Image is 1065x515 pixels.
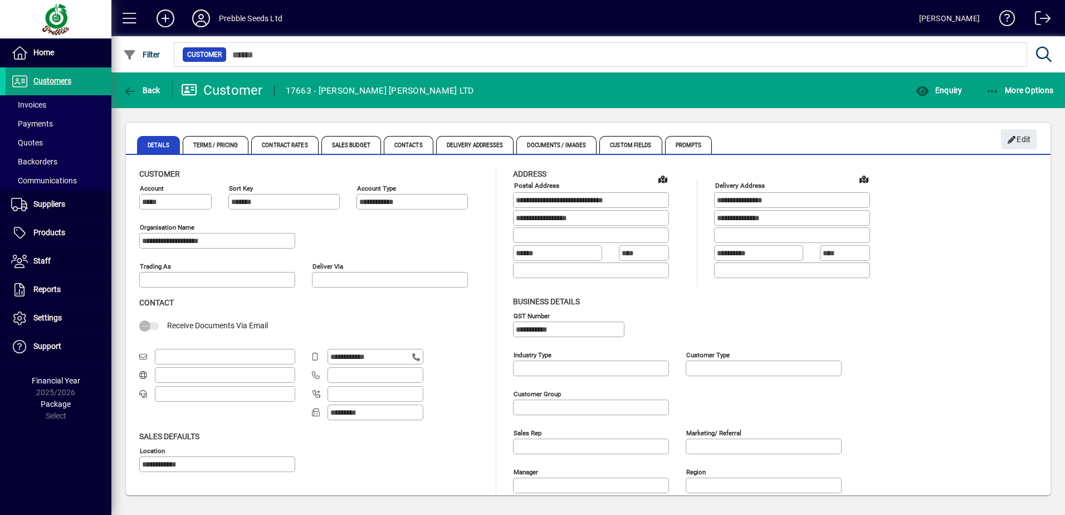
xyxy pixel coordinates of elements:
[33,342,61,351] span: Support
[436,136,514,154] span: Delivery Addresses
[919,9,980,27] div: [PERSON_NAME]
[33,228,65,237] span: Products
[6,276,111,304] a: Reports
[139,298,174,307] span: Contact
[183,8,219,28] button: Profile
[6,95,111,114] a: Invoices
[139,169,180,178] span: Customer
[167,321,268,330] span: Receive Documents Via Email
[6,39,111,67] a: Home
[229,184,253,192] mat-label: Sort key
[514,312,550,319] mat-label: GST Number
[286,82,474,100] div: 17663 - [PERSON_NAME] [PERSON_NAME] LTD
[516,136,597,154] span: Documents / Images
[599,136,662,154] span: Custom Fields
[6,114,111,133] a: Payments
[1001,129,1037,149] button: Edit
[111,80,173,100] app-page-header-button: Back
[33,285,61,294] span: Reports
[33,313,62,322] span: Settings
[6,304,111,332] a: Settings
[514,429,541,436] mat-label: Sales rep
[183,136,249,154] span: Terms / Pricing
[991,2,1015,38] a: Knowledge Base
[33,200,65,208] span: Suppliers
[913,80,965,100] button: Enquiry
[251,136,318,154] span: Contract Rates
[686,468,706,475] mat-label: Region
[6,219,111,247] a: Products
[219,9,282,27] div: Prebble Seeds Ltd
[514,390,561,397] mat-label: Customer group
[137,136,180,154] span: Details
[513,297,580,306] span: Business details
[6,191,111,218] a: Suppliers
[514,468,538,475] mat-label: Manager
[140,224,194,231] mat-label: Organisation name
[41,400,71,409] span: Package
[983,80,1057,100] button: More Options
[140,263,171,270] mat-label: Trading as
[11,176,77,185] span: Communications
[139,432,199,441] span: Sales defaults
[33,76,71,85] span: Customers
[187,49,222,60] span: Customer
[11,157,57,166] span: Backorders
[6,247,111,275] a: Staff
[120,45,163,65] button: Filter
[855,170,873,188] a: View on map
[123,50,160,59] span: Filter
[384,136,433,154] span: Contacts
[357,184,396,192] mat-label: Account Type
[312,263,343,270] mat-label: Deliver via
[686,429,741,436] mat-label: Marketing/ Referral
[1027,2,1051,38] a: Logout
[986,86,1054,95] span: More Options
[665,136,712,154] span: Prompts
[33,256,51,265] span: Staff
[11,100,46,109] span: Invoices
[654,170,672,188] a: View on map
[11,119,53,128] span: Payments
[32,376,80,385] span: Financial Year
[120,80,163,100] button: Back
[514,351,551,358] mat-label: Industry type
[140,446,165,454] mat-label: Location
[181,81,263,99] div: Customer
[148,8,183,28] button: Add
[6,152,111,171] a: Backorders
[33,48,54,57] span: Home
[1007,130,1031,149] span: Edit
[686,351,730,358] mat-label: Customer type
[140,184,164,192] mat-label: Account
[916,86,962,95] span: Enquiry
[11,138,43,147] span: Quotes
[321,136,381,154] span: Sales Budget
[6,333,111,361] a: Support
[513,169,546,178] span: Address
[123,86,160,95] span: Back
[6,133,111,152] a: Quotes
[6,171,111,190] a: Communications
